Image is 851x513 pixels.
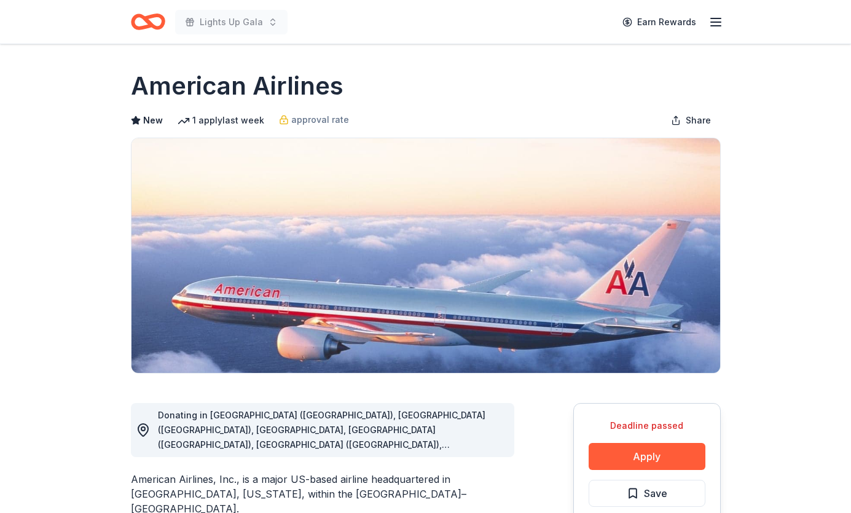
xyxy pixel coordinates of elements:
span: Lights Up Gala [200,15,263,29]
button: Share [661,108,721,133]
span: Save [644,485,667,501]
button: Apply [589,443,705,470]
span: approval rate [291,112,349,127]
div: Deadline passed [589,418,705,433]
span: New [143,113,163,128]
h1: American Airlines [131,69,343,103]
span: Share [686,113,711,128]
button: Lights Up Gala [175,10,288,34]
img: Image for American Airlines [131,138,720,373]
a: approval rate [279,112,349,127]
span: Donating in [GEOGRAPHIC_DATA] ([GEOGRAPHIC_DATA]), [GEOGRAPHIC_DATA] ([GEOGRAPHIC_DATA]), [GEOGRA... [158,410,485,509]
button: Save [589,480,705,507]
a: Earn Rewards [615,11,704,33]
a: Home [131,7,165,36]
div: 1 apply last week [178,113,264,128]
